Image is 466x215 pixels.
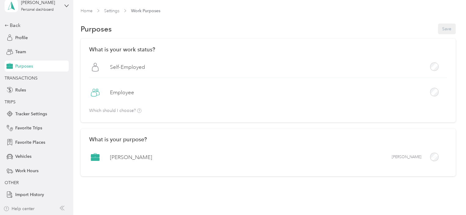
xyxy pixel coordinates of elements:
[5,76,38,81] span: TRANSACTIONS
[15,139,45,146] span: Favorite Places
[15,153,31,160] span: Vehicles
[110,89,134,96] label: Employee
[15,191,44,198] span: Import History
[432,181,466,215] iframe: Everlance-gr Chat Button Frame
[89,109,141,113] p: Which should I choose?
[15,49,26,55] span: Team
[15,35,28,41] span: Profile
[131,8,160,14] span: Work Purposes
[89,46,447,53] h2: What is your work status?
[5,99,16,105] span: TRIPS
[5,180,19,185] span: OTHER
[110,63,145,71] label: Self-Employed
[15,168,38,174] span: Work Hours
[104,8,119,13] a: Settings
[5,22,66,29] div: Back
[110,154,152,161] label: [PERSON_NAME]
[15,63,33,69] span: Purposes
[81,26,112,32] h1: Purposes
[81,8,93,13] a: Home
[15,111,47,117] span: Tracker Settings
[392,154,421,160] span: [PERSON_NAME]
[15,87,26,93] span: Rules
[89,136,447,143] h2: What is your purpose?
[15,125,42,131] span: Favorite Trips
[3,206,35,212] button: Help center
[21,8,54,12] div: Personal dashboard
